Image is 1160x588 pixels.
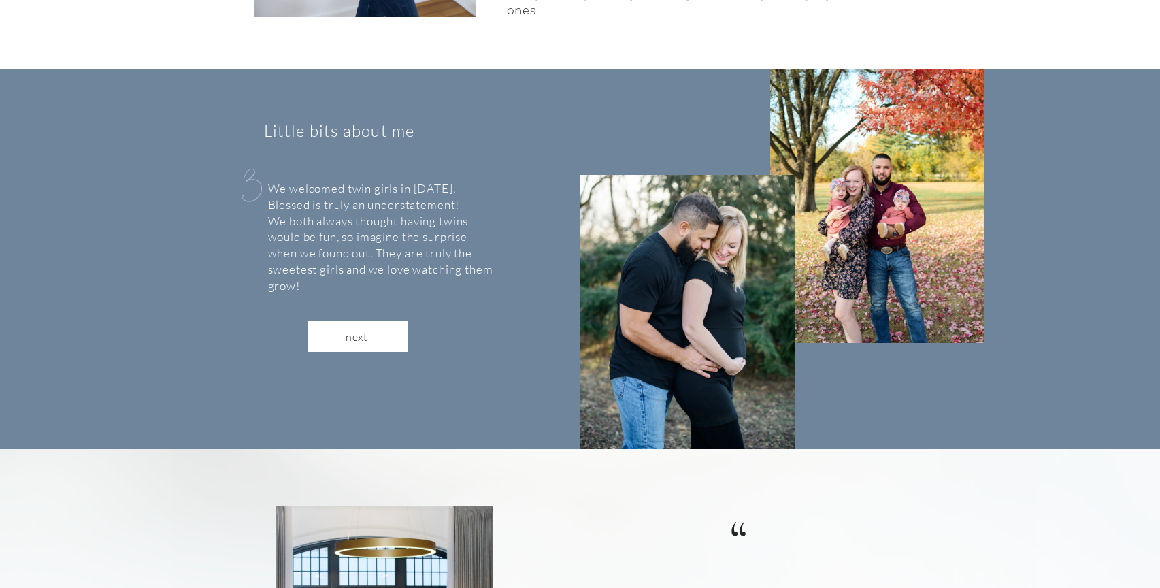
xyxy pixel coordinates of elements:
[225,135,284,198] h2: 3
[264,120,499,149] h2: Little bits about me
[329,329,385,343] a: next
[268,180,495,314] p: We welcomed twin girls in [DATE]. Blessed is truly an understatement! We both always thought havi...
[729,506,753,572] span: “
